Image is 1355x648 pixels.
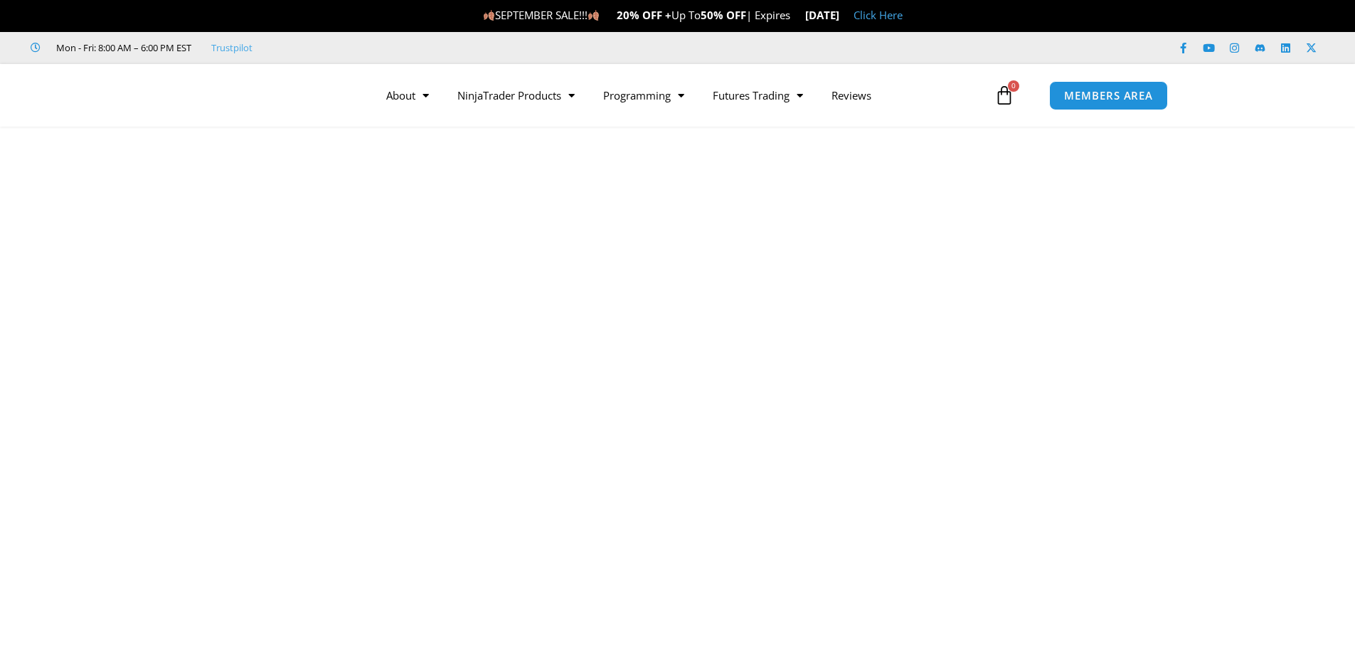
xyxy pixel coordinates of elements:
a: About [372,79,443,112]
img: LogoAI | Affordable Indicators – NinjaTrader [168,70,321,121]
span: Mon - Fri: 8:00 AM – 6:00 PM EST [53,39,191,56]
strong: [DATE] [805,8,839,22]
a: Reviews [817,79,886,112]
span: SEPTEMBER SALE!!! Up To | Expires [483,8,805,22]
nav: Menu [372,79,991,112]
a: Trustpilot [211,39,253,56]
img: 🍂 [588,10,599,21]
img: 🍂 [484,10,494,21]
a: Futures Trading [698,79,817,112]
a: MEMBERS AREA [1049,81,1168,110]
span: 0 [1008,80,1019,92]
a: Programming [589,79,698,112]
a: NinjaTrader Products [443,79,589,112]
strong: 50% OFF [701,8,746,22]
a: Click Here [854,8,903,22]
strong: 20% OFF + [617,8,671,22]
span: MEMBERS AREA [1064,90,1153,101]
a: 0 [973,75,1036,116]
img: ⌛ [791,10,802,21]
